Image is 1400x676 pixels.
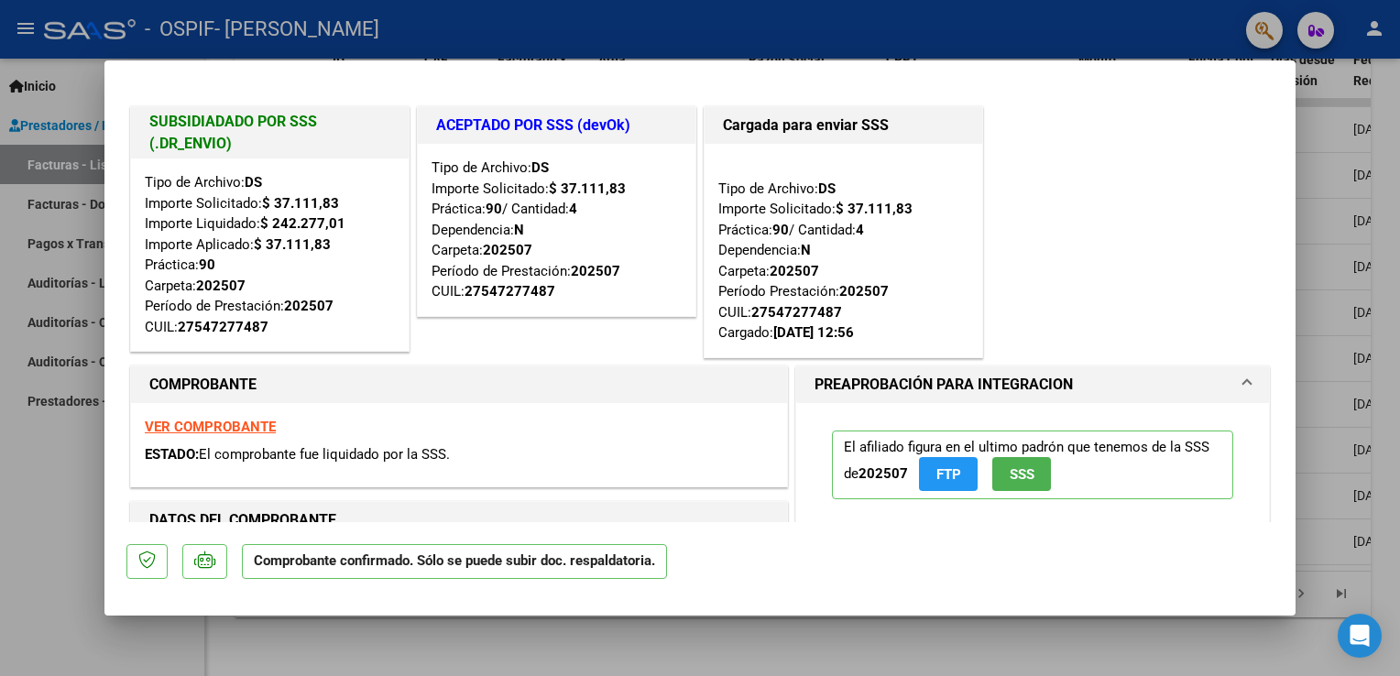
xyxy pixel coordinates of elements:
[773,324,854,341] strong: [DATE] 12:56
[818,180,836,197] strong: DS
[145,419,276,435] a: VER COMPROBANTE
[801,242,811,258] strong: N
[796,366,1269,403] mat-expansion-panel-header: PREAPROBACIÓN PARA INTEGRACION
[919,457,978,491] button: FTP
[149,111,390,155] h1: SUBSIDIADADO POR SSS (.DR_ENVIO)
[569,201,577,217] strong: 4
[856,222,864,238] strong: 4
[859,465,908,482] strong: 202507
[284,298,334,314] strong: 202507
[486,201,502,217] strong: 90
[465,281,555,302] div: 27547277487
[832,431,1233,499] p: El afiliado figura en el ultimo padrón que tenemos de la SSS de
[514,222,524,238] strong: N
[992,457,1051,491] button: SSS
[196,278,246,294] strong: 202507
[571,263,620,279] strong: 202507
[772,222,789,238] strong: 90
[145,172,395,337] div: Tipo de Archivo: Importe Solicitado: Importe Liquidado: Importe Aplicado: Práctica: Carpeta: Perí...
[436,114,677,136] h1: ACEPTADO POR SSS (devOk)
[770,263,819,279] strong: 202507
[1010,466,1034,483] span: SSS
[245,174,262,191] strong: DS
[718,158,968,343] div: Tipo de Archivo: Importe Solicitado: Práctica: / Cantidad: Dependencia: Carpeta: Período Prestaci...
[1338,614,1382,658] div: Open Intercom Messenger
[936,466,961,483] span: FTP
[723,114,964,136] h1: Cargada para enviar SSS
[483,242,532,258] strong: 202507
[260,215,345,232] strong: $ 242.277,01
[549,180,626,197] strong: $ 37.111,83
[149,376,257,393] strong: COMPROBANTE
[199,256,215,273] strong: 90
[149,511,336,529] strong: DATOS DEL COMPROBANTE
[178,317,268,338] div: 27547277487
[254,236,331,253] strong: $ 37.111,83
[836,201,913,217] strong: $ 37.111,83
[262,195,339,212] strong: $ 37.111,83
[839,283,889,300] strong: 202507
[432,158,682,302] div: Tipo de Archivo: Importe Solicitado: Práctica: / Cantidad: Dependencia: Carpeta: Período de Prest...
[751,302,842,323] div: 27547277487
[815,374,1073,396] h1: PREAPROBACIÓN PARA INTEGRACION
[242,544,667,580] p: Comprobante confirmado. Sólo se puede subir doc. respaldatoria.
[199,446,450,463] span: El comprobante fue liquidado por la SSS.
[145,446,199,463] span: ESTADO:
[531,159,549,176] strong: DS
